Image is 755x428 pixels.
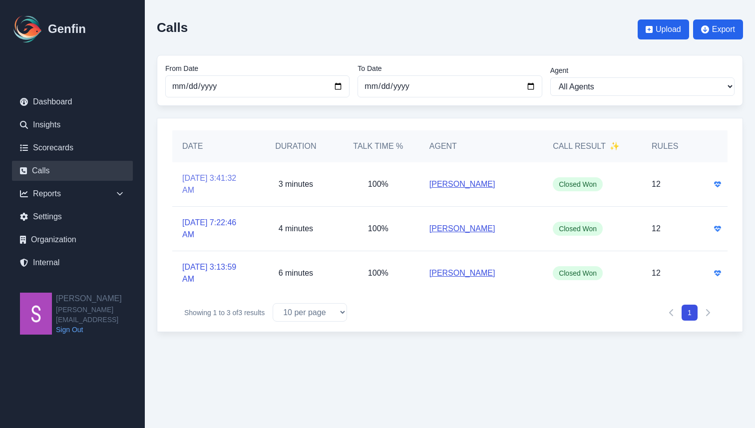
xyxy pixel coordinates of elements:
h5: Rules [652,140,678,152]
h5: Agent [429,140,457,152]
label: From Date [165,63,350,73]
a: [PERSON_NAME] [429,267,495,279]
p: 100% [368,267,388,279]
a: Dashboard [12,92,133,112]
a: [DATE] 7:22:46 AM [182,217,245,241]
a: [DATE] 3:13:59 AM [182,261,245,285]
a: Scorecards [12,138,133,158]
div: Reports [12,184,133,204]
span: ✨ [610,140,620,152]
h1: Genfin [48,21,86,37]
h2: [PERSON_NAME] [56,293,145,305]
img: Logo [12,13,44,45]
button: Export [693,19,743,39]
h5: Call Result [553,140,620,152]
p: Showing to of results [184,308,265,318]
span: Closed Won [553,222,603,236]
p: 6 minutes [279,267,313,279]
span: Upload [656,23,681,35]
p: 12 [652,178,661,190]
p: 100% [368,223,388,235]
p: 100% [368,178,388,190]
img: Shane Wey [20,293,52,335]
a: [PERSON_NAME] [429,178,495,190]
a: Settings [12,207,133,227]
a: [PERSON_NAME] [429,223,495,235]
p: 12 [652,267,661,279]
a: Insights [12,115,133,135]
span: [PERSON_NAME][EMAIL_ADDRESS] [56,305,145,325]
p: 3 minutes [279,178,313,190]
h5: Talk Time % [347,140,409,152]
a: Internal [12,253,133,273]
p: 4 minutes [279,223,313,235]
p: 12 [652,223,661,235]
button: Upload [638,19,689,39]
span: Closed Won [553,266,603,280]
label: To Date [358,63,542,73]
span: 1 [213,309,217,317]
nav: Pagination [664,305,716,321]
a: Calls [12,161,133,181]
button: 1 [682,305,698,321]
span: Closed Won [553,177,603,191]
span: 3 [227,309,231,317]
a: [DATE] 3:41:32 AM [182,172,245,196]
span: 3 [238,309,242,317]
a: Sign Out [56,325,145,335]
span: Export [712,23,735,35]
label: Agent [550,65,735,75]
h5: Date [182,140,245,152]
a: Organization [12,230,133,250]
h5: Duration [265,140,327,152]
h2: Calls [157,20,188,35]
